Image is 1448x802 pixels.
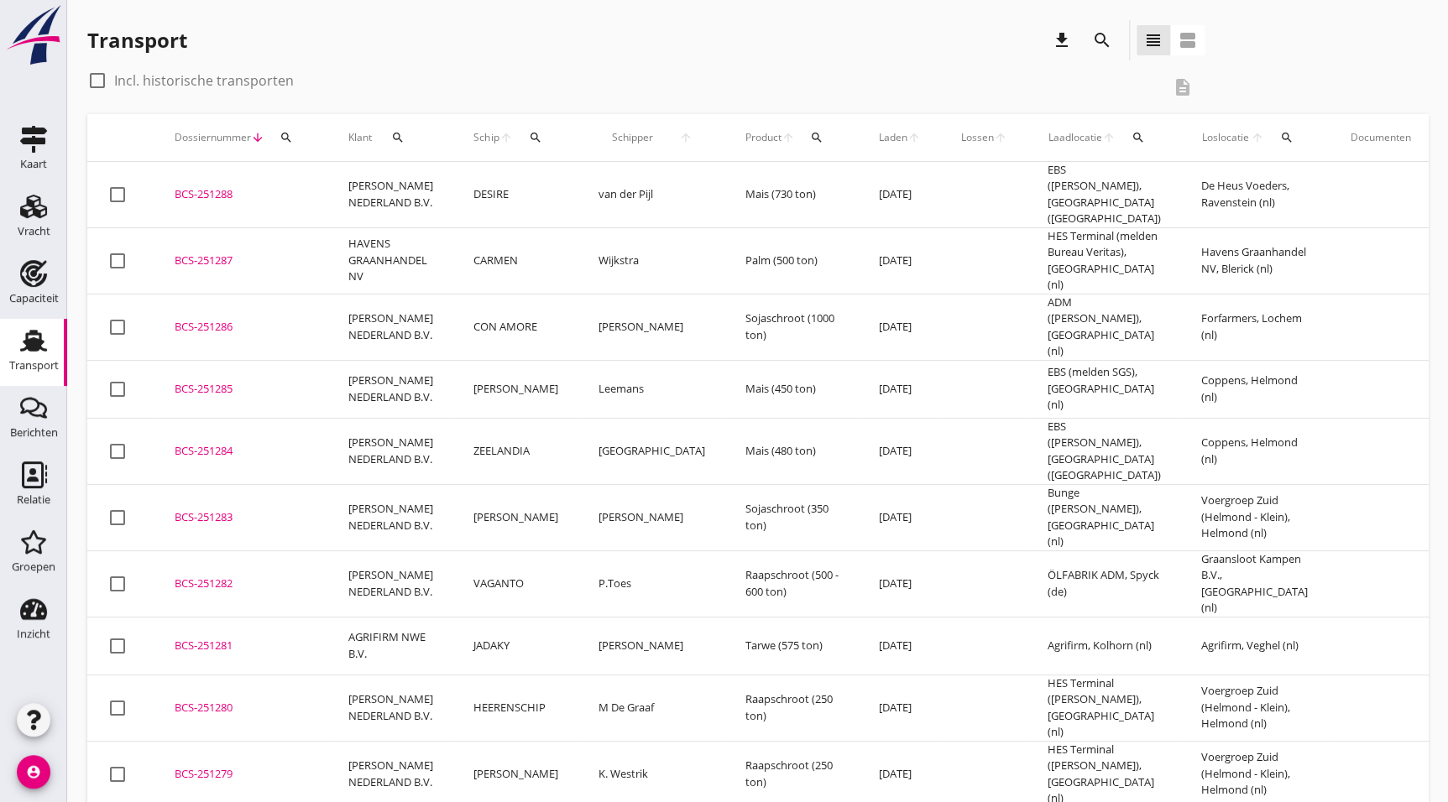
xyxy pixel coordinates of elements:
td: [DATE] [859,294,941,360]
td: Raapschroot (250 ton) [725,674,859,741]
i: search [280,131,293,144]
div: Berichten [10,427,58,438]
div: BCS-251283 [175,509,308,526]
td: van der Pijl [578,162,725,228]
div: BCS-251286 [175,319,308,336]
span: Laadlocatie [1048,130,1102,145]
div: Transport [87,27,187,54]
td: Leemans [578,360,725,418]
div: Kaart [20,159,47,169]
td: HES Terminal ([PERSON_NAME]), [GEOGRAPHIC_DATA] (nl) [1027,674,1181,741]
i: view_headline [1143,30,1163,50]
div: BCS-251288 [175,186,308,203]
div: Groepen [12,561,55,572]
span: Product [745,130,782,145]
td: [DATE] [859,418,941,484]
i: search [1132,131,1145,144]
div: BCS-251287 [175,253,308,269]
td: VAGANTO [453,550,578,617]
span: Loslocatie [1201,130,1250,145]
td: Tarwe (575 ton) [725,617,859,674]
td: Wijkstra [578,227,725,294]
td: JADAKY [453,617,578,674]
td: [DATE] [859,550,941,617]
td: Voergroep Zuid (Helmond - Klein), Helmond (nl) [1181,674,1330,741]
i: view_agenda [1178,30,1198,50]
td: M De Graaf [578,674,725,741]
td: [PERSON_NAME] NEDERLAND B.V. [328,360,453,418]
td: Mais (480 ton) [725,418,859,484]
td: [PERSON_NAME] NEDERLAND B.V. [328,162,453,228]
td: Graansloot Kampen B.V., [GEOGRAPHIC_DATA] (nl) [1181,550,1330,617]
span: Schip [473,130,499,145]
td: Mais (730 ton) [725,162,859,228]
td: De Heus Voeders, Ravenstein (nl) [1181,162,1330,228]
td: Agrifirm, Kolhorn (nl) [1027,617,1181,674]
td: EBS ([PERSON_NAME]), [GEOGRAPHIC_DATA] ([GEOGRAPHIC_DATA]) [1027,418,1181,484]
td: [PERSON_NAME] [578,484,725,550]
td: [GEOGRAPHIC_DATA] [578,418,725,484]
div: Klant [348,117,433,158]
td: P.Toes [578,550,725,617]
td: [PERSON_NAME] NEDERLAND B.V. [328,550,453,617]
td: [DATE] [859,162,941,228]
td: Coppens, Helmond (nl) [1181,360,1330,418]
td: [PERSON_NAME] [578,617,725,674]
span: Dossiernummer [175,130,251,145]
i: arrow_upward [499,131,514,144]
i: search [1092,30,1112,50]
div: BCS-251285 [175,381,308,398]
td: [DATE] [859,617,941,674]
i: search [1280,131,1294,144]
div: Documenten [1351,130,1411,145]
div: BCS-251284 [175,443,308,460]
td: Sojaschroot (350 ton) [725,484,859,550]
i: arrow_upward [666,131,705,144]
td: AGRIFIRM NWE B.V. [328,617,453,674]
td: [PERSON_NAME] [453,360,578,418]
td: Mais (450 ton) [725,360,859,418]
td: [PERSON_NAME] [578,294,725,360]
td: Palm (500 ton) [725,227,859,294]
td: [DATE] [859,227,941,294]
td: CARMEN [453,227,578,294]
td: [DATE] [859,484,941,550]
i: arrow_upward [1102,131,1116,144]
div: BCS-251281 [175,638,308,654]
td: HAVENS GRAANHANDEL NV [328,227,453,294]
td: ÖLFABRIK ADM, Spyck (de) [1027,550,1181,617]
span: Schipper [599,130,666,145]
i: arrow_upward [782,131,795,144]
div: Transport [9,360,59,371]
div: Capaciteit [9,293,59,304]
td: Sojaschroot (1000 ton) [725,294,859,360]
td: [PERSON_NAME] NEDERLAND B.V. [328,674,453,741]
td: HEERENSCHIP [453,674,578,741]
td: DESIRE [453,162,578,228]
div: BCS-251282 [175,575,308,592]
td: [PERSON_NAME] NEDERLAND B.V. [328,418,453,484]
i: search [529,131,542,144]
div: Relatie [17,494,50,505]
td: [PERSON_NAME] NEDERLAND B.V. [328,294,453,360]
td: Raapschroot (500 - 600 ton) [725,550,859,617]
td: Voergroep Zuid (Helmond - Klein), Helmond (nl) [1181,484,1330,550]
div: BCS-251279 [175,766,308,783]
div: Inzicht [17,628,50,639]
i: account_circle [17,755,50,789]
img: logo-small.a267ee39.svg [3,4,64,66]
td: ZEELANDIA [453,418,578,484]
td: Forfarmers, Lochem (nl) [1181,294,1330,360]
span: Laden [879,130,907,145]
i: search [391,131,405,144]
td: HES Terminal (melden Bureau Veritas), [GEOGRAPHIC_DATA] (nl) [1027,227,1181,294]
td: CON AMORE [453,294,578,360]
i: search [810,131,823,144]
i: arrow_upward [1250,131,1265,144]
div: Vracht [18,226,50,237]
td: [PERSON_NAME] [453,484,578,550]
td: EBS ([PERSON_NAME]), [GEOGRAPHIC_DATA] ([GEOGRAPHIC_DATA]) [1027,162,1181,228]
span: Lossen [961,130,994,145]
i: download [1052,30,1072,50]
td: Agrifirm, Veghel (nl) [1181,617,1330,674]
